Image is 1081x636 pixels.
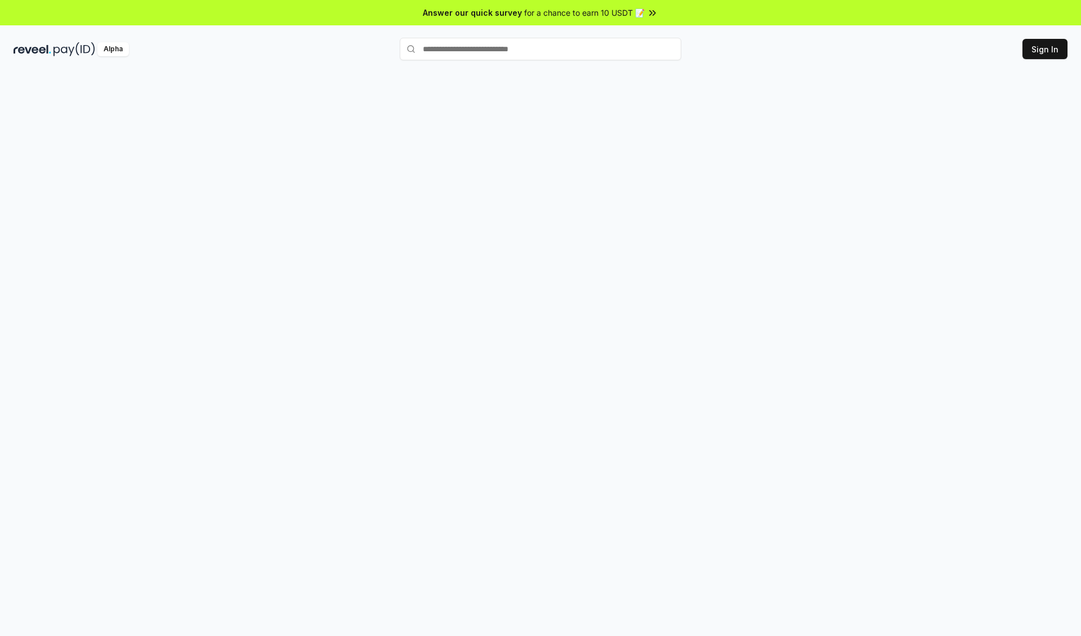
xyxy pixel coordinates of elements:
button: Sign In [1022,39,1067,59]
div: Alpha [97,42,129,56]
span: for a chance to earn 10 USDT 📝 [524,7,645,19]
span: Answer our quick survey [423,7,522,19]
img: reveel_dark [14,42,51,56]
img: pay_id [53,42,95,56]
